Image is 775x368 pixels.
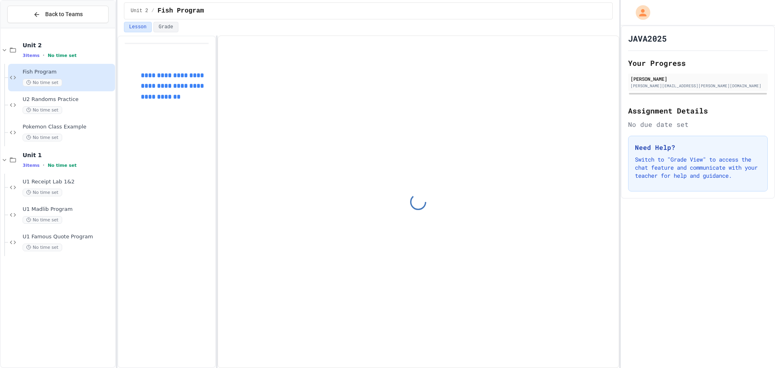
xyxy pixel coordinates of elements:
button: Grade [153,22,178,32]
span: Fish Program [23,69,113,76]
span: Pokemon Class Example [23,124,113,130]
iframe: chat widget [741,336,767,360]
div: My Account [627,3,652,22]
span: No time set [23,244,62,251]
span: Unit 2 [23,42,113,49]
span: U1 Receipt Lab 1&2 [23,179,113,185]
span: 3 items [23,53,40,58]
span: U2 Randoms Practice [23,96,113,103]
span: No time set [48,53,77,58]
span: No time set [23,216,62,224]
span: No time set [23,134,62,141]
span: • [43,162,44,168]
span: No time set [23,79,62,86]
span: No time set [23,106,62,114]
span: No time set [48,163,77,168]
h2: Your Progress [628,57,768,69]
span: Unit 2 [131,8,148,14]
span: U1 Famous Quote Program [23,233,113,240]
h2: Assignment Details [628,105,768,116]
button: Back to Teams [7,6,109,23]
span: U1 Madlib Program [23,206,113,213]
iframe: chat widget [708,301,767,335]
h3: Need Help? [635,143,761,152]
span: 3 items [23,163,40,168]
span: Back to Teams [45,10,83,19]
span: No time set [23,189,62,196]
span: Fish Program [157,6,204,16]
span: Unit 1 [23,151,113,159]
span: • [43,52,44,59]
div: No due date set [628,120,768,129]
div: [PERSON_NAME][EMAIL_ADDRESS][PERSON_NAME][DOMAIN_NAME] [630,83,765,89]
h1: JAVA2025 [628,33,667,44]
p: Switch to "Grade View" to access the chat feature and communicate with your teacher for help and ... [635,156,761,180]
button: Lesson [124,22,152,32]
span: / [151,8,154,14]
div: [PERSON_NAME] [630,75,765,82]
